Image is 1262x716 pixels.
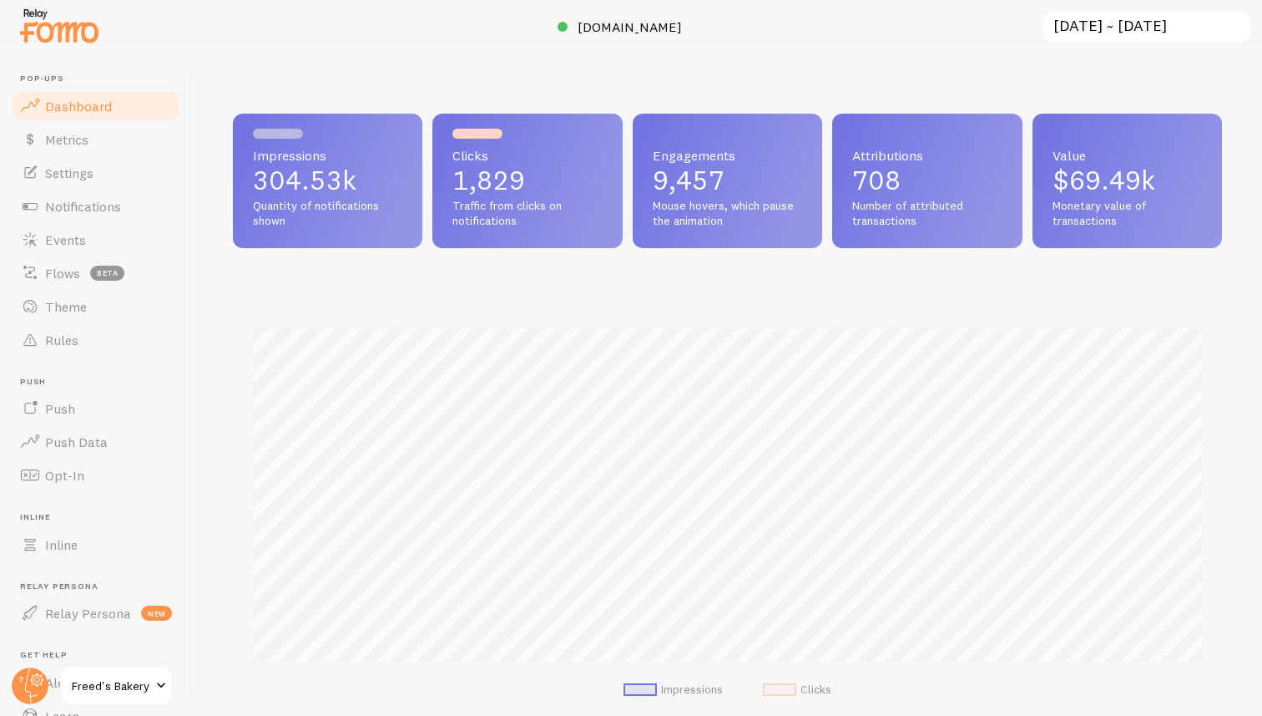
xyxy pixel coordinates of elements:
[852,167,1002,194] p: 708
[10,256,182,290] a: Flows beta
[45,231,86,248] span: Events
[253,149,402,162] span: Impressions
[452,167,602,194] p: 1,829
[72,676,151,696] span: Freed's Bakery
[45,467,84,484] span: Opt-In
[763,683,831,698] li: Clicks
[253,199,402,228] span: Quantity of notifications shown
[20,581,182,592] span: Relay Persona
[1053,199,1202,228] span: Monetary value of transactions
[20,650,182,661] span: Get Help
[10,425,182,459] a: Push Data
[20,377,182,388] span: Push
[653,149,802,162] span: Engagements
[141,606,172,621] span: new
[10,223,182,256] a: Events
[45,165,93,181] span: Settings
[10,89,182,123] a: Dashboard
[45,332,78,348] span: Rules
[10,190,182,223] a: Notifications
[45,298,87,315] span: Theme
[852,149,1002,162] span: Attributions
[45,198,121,215] span: Notifications
[45,536,78,553] span: Inline
[45,434,108,450] span: Push Data
[10,392,182,425] a: Push
[10,323,182,357] a: Rules
[45,265,80,282] span: Flows
[1053,164,1155,196] span: $69.49k
[45,98,112,114] span: Dashboard
[10,528,182,561] a: Inline
[623,683,723,698] li: Impressions
[10,459,182,492] a: Opt-In
[852,199,1002,228] span: Number of attributed transactions
[10,290,182,323] a: Theme
[45,131,88,148] span: Metrics
[60,666,173,706] a: Freed's Bakery
[452,149,602,162] span: Clicks
[452,199,602,228] span: Traffic from clicks on notifications
[45,400,75,417] span: Push
[253,167,402,194] p: 304.53k
[18,4,101,47] img: fomo-relay-logo-orange.svg
[45,605,131,622] span: Relay Persona
[1053,149,1202,162] span: Value
[10,597,182,630] a: Relay Persona new
[90,266,124,281] span: beta
[20,74,182,84] span: Pop-ups
[653,199,802,228] span: Mouse hovers, which pause the animation
[10,156,182,190] a: Settings
[20,512,182,523] span: Inline
[10,123,182,156] a: Metrics
[653,167,802,194] p: 9,457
